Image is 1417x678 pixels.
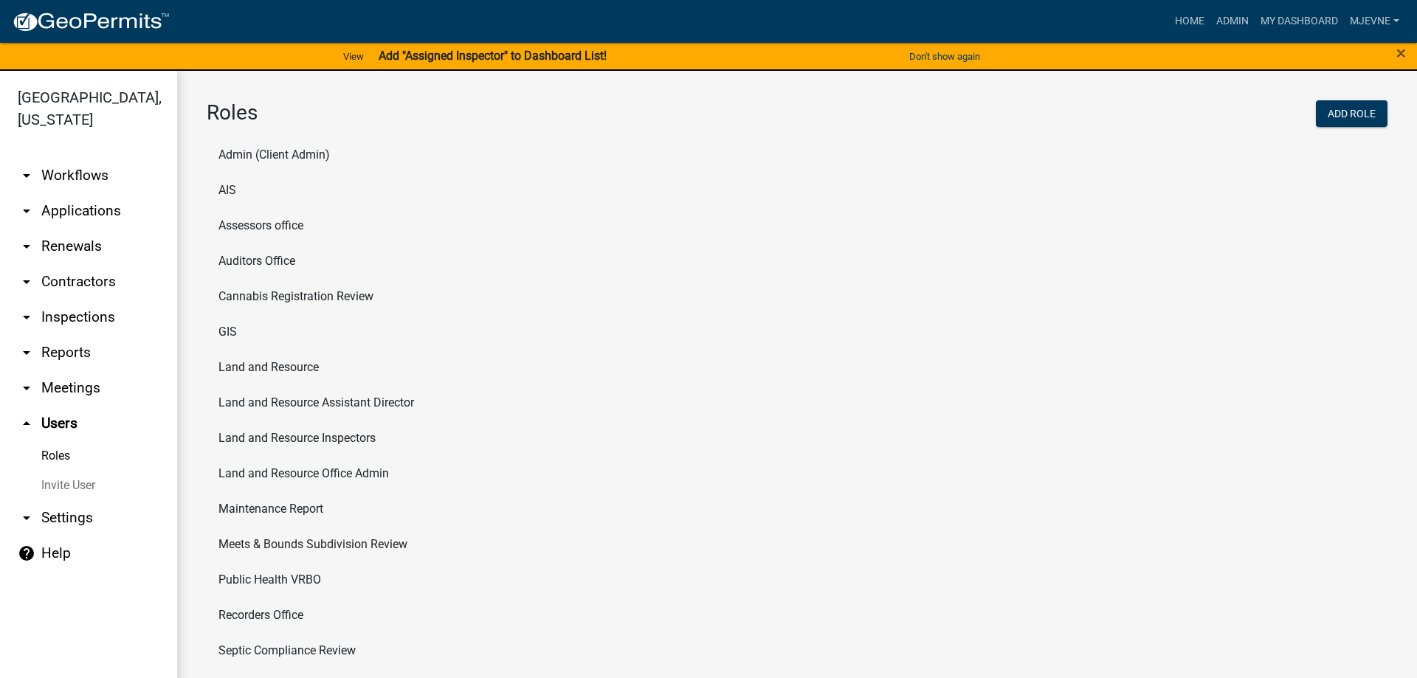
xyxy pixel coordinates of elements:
a: Admin [1210,7,1255,35]
a: Home [1169,7,1210,35]
h3: Roles [207,100,786,125]
i: arrow_drop_down [18,202,35,220]
i: arrow_drop_down [18,273,35,291]
li: Septic Compliance Review [207,633,1387,668]
li: Land and Resource Inspectors [207,421,1387,456]
li: Public Health VRBO [207,562,1387,598]
i: arrow_drop_up [18,415,35,432]
li: AIS [207,173,1387,208]
li: GIS [207,314,1387,350]
i: help [18,544,35,562]
a: View [337,44,370,69]
li: Land and Resource [207,350,1387,385]
i: arrow_drop_down [18,238,35,255]
a: My Dashboard [1255,7,1344,35]
li: Land and Resource Assistant Director [207,385,1387,421]
i: arrow_drop_down [18,379,35,397]
li: Meets & Bounds Subdivision Review [207,527,1387,562]
button: Add Role [1316,100,1387,127]
li: Recorders Office [207,598,1387,633]
button: Close [1396,44,1406,62]
li: Cannabis Registration Review [207,279,1387,314]
i: arrow_drop_down [18,344,35,362]
i: arrow_drop_down [18,308,35,326]
button: Don't show again [903,44,986,69]
li: Admin (Client Admin) [207,137,1387,173]
i: arrow_drop_down [18,167,35,184]
span: × [1396,43,1406,63]
li: Auditors Office [207,243,1387,279]
li: Assessors office [207,208,1387,243]
a: MJevne [1344,7,1405,35]
li: Land and Resource Office Admin [207,456,1387,491]
i: arrow_drop_down [18,509,35,527]
li: Maintenance Report [207,491,1387,527]
strong: Add "Assigned Inspector" to Dashboard List! [379,49,607,63]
